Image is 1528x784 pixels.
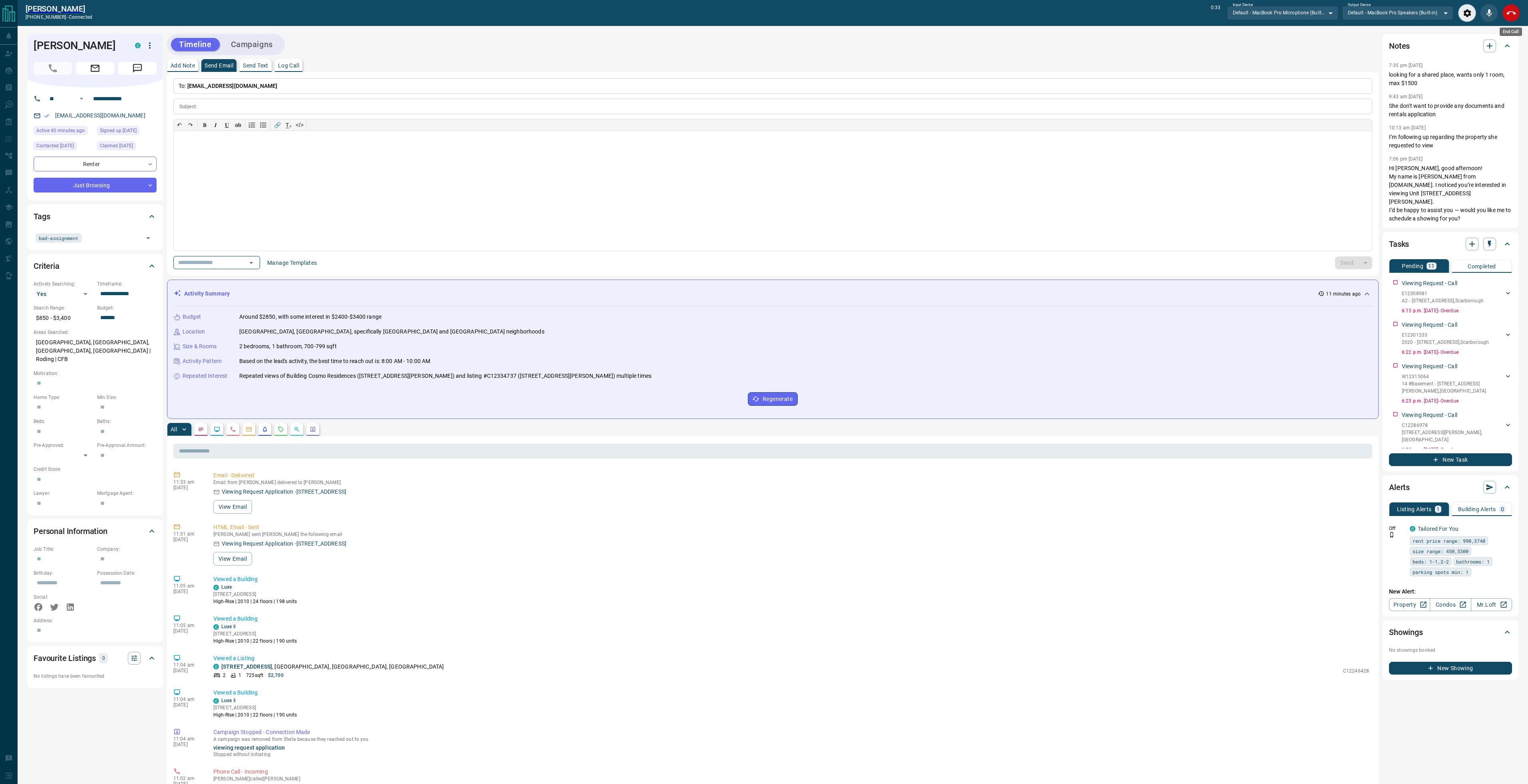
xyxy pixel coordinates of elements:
[205,63,233,68] p: Send Email
[213,575,1369,584] p: Viewed a Building
[143,232,154,244] button: Open
[173,662,201,668] p: 11:04 am
[213,500,252,514] button: View Email
[34,260,60,272] h2: Criteria
[34,210,50,223] h2: Tags
[213,532,1369,537] p: [PERSON_NAME] sent [PERSON_NAME] the following email
[171,63,195,68] p: Add Note
[213,598,297,605] p: High-Rise | 2010 | 24 floors | 198 units
[278,426,284,433] svg: Requests
[36,142,74,150] span: Contacted [DATE]
[183,372,227,380] p: Repeated Interest
[173,628,201,634] p: [DATE]
[55,112,145,119] a: [EMAIL_ADDRESS][DOMAIN_NAME]
[225,122,229,128] span: 𝐔
[213,751,1369,758] p: Stopped without initiating
[1410,526,1415,532] div: condos.ca
[100,127,137,135] span: Signed up [DATE]
[1389,598,1430,611] a: Property
[1389,478,1512,497] div: Alerts
[34,570,93,577] p: Birthday:
[174,286,1372,301] div: Activity Summary11 minutes ago
[1402,397,1512,405] p: 6:23 p.m. [DATE] - Overdue
[239,357,430,365] p: Based on the lead's activity, the best time to reach out is: 8:00 AM - 10:00 AM
[213,698,219,704] div: condos.ca
[76,62,114,75] span: Email
[173,736,201,742] p: 11:04 am
[34,652,96,665] h2: Favourite Listings
[97,546,157,553] p: Company:
[199,119,210,131] button: 𝐁
[258,119,269,131] button: Bullet list
[173,776,201,781] p: 11:02 am
[1211,4,1220,22] p: 0:33
[283,119,294,131] button: T̲ₓ
[34,522,157,541] div: Personal Information
[34,141,93,153] div: Thu Sep 11 2025
[1389,71,1512,87] p: looking for a shared place, wants only 1 room, max $1500
[1413,547,1468,555] span: size range: 450,3300
[26,4,92,14] h2: [PERSON_NAME]
[213,728,1369,736] p: Campaign Stopped - Connection Made
[1402,288,1512,306] div: E12308981A2 - [STREET_ADDRESS],Scarborough
[173,583,201,589] p: 11:05 am
[1389,40,1410,52] h2: Notes
[235,122,241,128] s: ab
[213,776,1369,782] p: [PERSON_NAME] called [PERSON_NAME]
[213,689,1369,697] p: Viewed a Building
[34,336,157,366] p: [GEOGRAPHIC_DATA], [GEOGRAPHIC_DATA], [GEOGRAPHIC_DATA], [GEOGRAPHIC_DATA] | Roding | CFB
[238,672,241,679] p: 1
[278,63,299,68] p: Log Call
[222,488,346,496] p: Viewing Request Application -[STREET_ADDRESS]
[1348,2,1371,8] label: Output Device
[1389,164,1512,223] p: Hi [PERSON_NAME], good afternoon! My name is [PERSON_NAME] from [DOMAIN_NAME]. I noticed you’re i...
[1326,290,1361,298] p: 11 minutes ago
[1480,4,1498,22] div: Mute
[1413,568,1468,576] span: parking spots min: 1
[1402,380,1504,395] p: 14 #Basement - [STREET_ADDRESS][PERSON_NAME] , [GEOGRAPHIC_DATA]
[97,280,157,288] p: Timeframe:
[34,673,157,680] p: No listings have been favourited
[294,119,305,131] button: </>
[1413,537,1485,545] span: rent price range: 990,3740
[1389,238,1409,250] h2: Tasks
[748,392,798,406] button: Regenerate
[1402,331,1489,339] p: E12301533
[262,256,322,269] button: Manage Templates
[213,768,1369,776] p: Phone Call - Incoming
[1402,279,1457,288] p: Viewing Request - Call
[213,654,1369,663] p: Viewed a Listing
[34,207,157,226] div: Tags
[1402,429,1504,443] p: [STREET_ADDRESS][PERSON_NAME] , [GEOGRAPHIC_DATA]
[1389,662,1512,675] button: New Showing
[135,43,141,48] div: condos.ca
[44,113,50,119] svg: Email Verified
[1430,598,1471,611] a: Condos
[184,290,230,298] p: Activity Summary
[1227,6,1338,20] div: Default - MacBook Pro Microphone (Built-in)
[221,663,272,670] a: [STREET_ADDRESS]
[34,546,93,553] p: Job Title:
[173,742,201,747] p: [DATE]
[171,427,177,432] p: All
[239,342,337,351] p: 2 bedrooms, 1 bathroom, 700-799 sqft
[213,552,252,566] button: View Email
[26,14,92,21] p: [PHONE_NUMBER] -
[1402,339,1489,346] p: 2020 - [STREET_ADDRESS] , Scarborough
[1389,532,1395,538] svg: Push Notification Only
[174,119,185,131] button: ↶
[34,370,157,377] p: Motivation:
[232,119,244,131] button: ab
[34,418,93,425] p: Beds:
[1456,558,1490,566] span: bathrooms: 1
[1402,297,1484,304] p: A2 - [STREET_ADDRESS] , Scarborough
[213,480,1369,485] p: Email from [PERSON_NAME] delivered to [PERSON_NAME]
[222,540,346,548] p: Viewing Request Application -[STREET_ADDRESS]
[179,103,197,110] p: Subject:
[1389,234,1512,254] div: Tasks
[1389,94,1423,99] p: 9:43 am [DATE]
[213,630,297,637] p: [STREET_ADDRESS]
[1402,411,1457,419] p: Viewing Request - Call
[173,479,201,485] p: 11:33 am
[246,257,257,268] button: Open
